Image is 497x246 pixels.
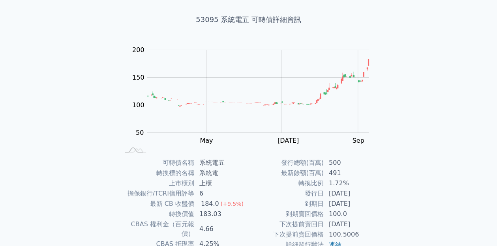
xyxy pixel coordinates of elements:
h1: 53095 系統電五 可轉債詳細資訊 [110,14,388,25]
td: 轉換比例 [249,178,324,188]
td: 1.72% [324,178,378,188]
td: [DATE] [324,199,378,209]
td: 發行日 [249,188,324,199]
td: 100.5006 [324,229,378,240]
td: 到期賣回價格 [249,209,324,219]
td: [DATE] [324,188,378,199]
g: Series [147,59,369,106]
td: [DATE] [324,219,378,229]
td: 183.03 [195,209,249,219]
td: 491 [324,168,378,178]
td: 最新 CB 收盤價 [119,199,195,209]
td: 可轉債名稱 [119,158,195,168]
td: 系統電 [195,168,249,178]
tspan: [DATE] [278,137,299,144]
td: 最新餘額(百萬) [249,168,324,178]
td: 下次提前賣回價格 [249,229,324,240]
td: 500 [324,158,378,168]
tspan: Sep [352,137,364,144]
td: 6 [195,188,249,199]
td: 下次提前賣回日 [249,219,324,229]
td: 轉換價值 [119,209,195,219]
td: 系統電五 [195,158,249,168]
tspan: 50 [136,129,144,136]
tspan: 100 [132,101,144,109]
td: 100.0 [324,209,378,219]
td: 到期日 [249,199,324,209]
span: (+9.5%) [221,201,244,207]
td: 上市櫃別 [119,178,195,188]
tspan: 200 [132,46,144,54]
tspan: 150 [132,74,144,81]
tspan: May [200,137,213,144]
td: 上櫃 [195,178,249,188]
td: 4.66 [195,219,249,239]
td: CBAS 權利金（百元報價） [119,219,195,239]
td: 發行總額(百萬) [249,158,324,168]
div: 184.0 [199,199,221,209]
g: Chart [128,46,381,160]
td: 轉換標的名稱 [119,168,195,178]
td: 擔保銀行/TCRI信用評等 [119,188,195,199]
